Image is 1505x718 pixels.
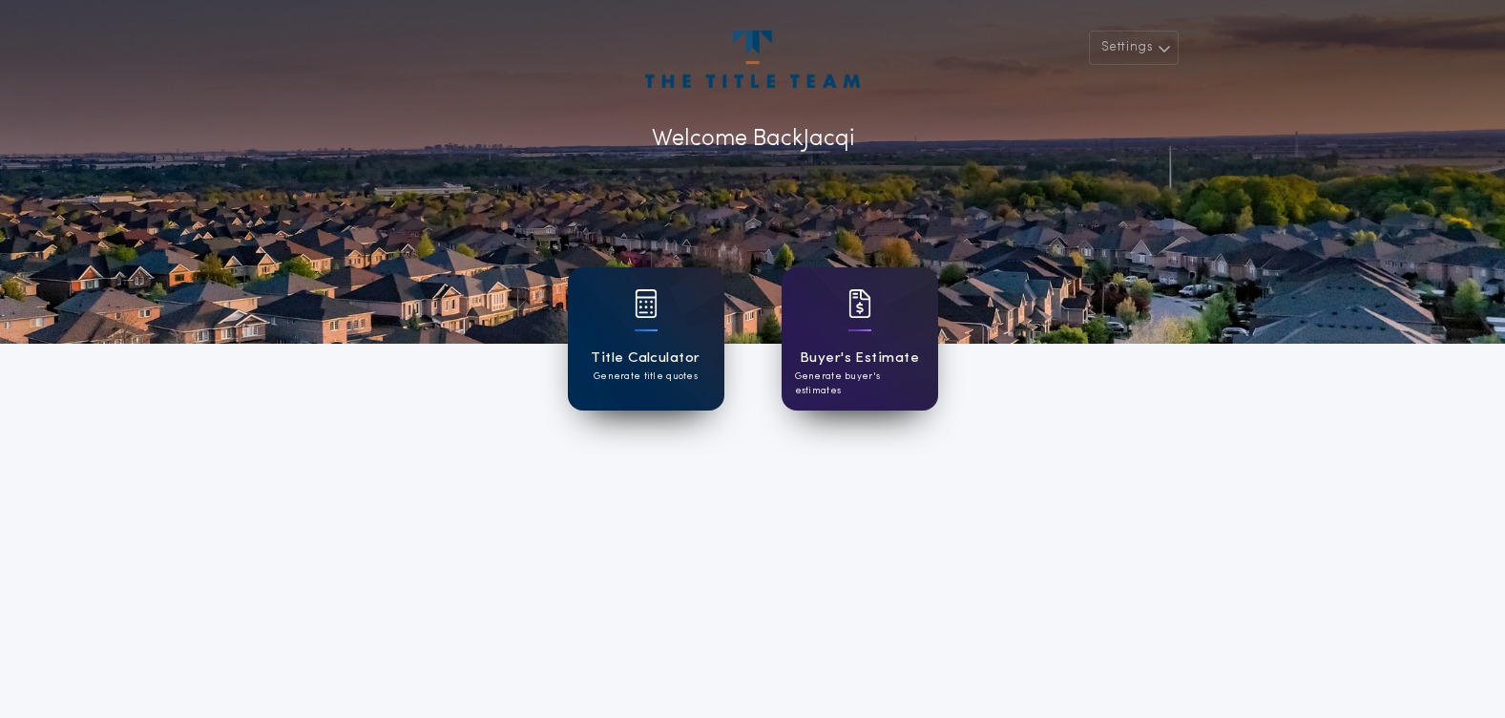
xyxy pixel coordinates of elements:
[795,370,925,398] p: Generate buyer's estimates
[645,31,859,88] img: account-logo
[594,370,698,384] p: Generate title quotes
[568,267,724,411] a: card iconTitle CalculatorGenerate title quotes
[635,289,658,318] img: card icon
[782,267,938,411] a: card iconBuyer's EstimateGenerate buyer's estimates
[800,348,919,370] h1: Buyer's Estimate
[848,289,871,318] img: card icon
[652,122,854,157] p: Welcome Back Jacqi
[1089,31,1179,65] button: Settings
[591,348,700,370] h1: Title Calculator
